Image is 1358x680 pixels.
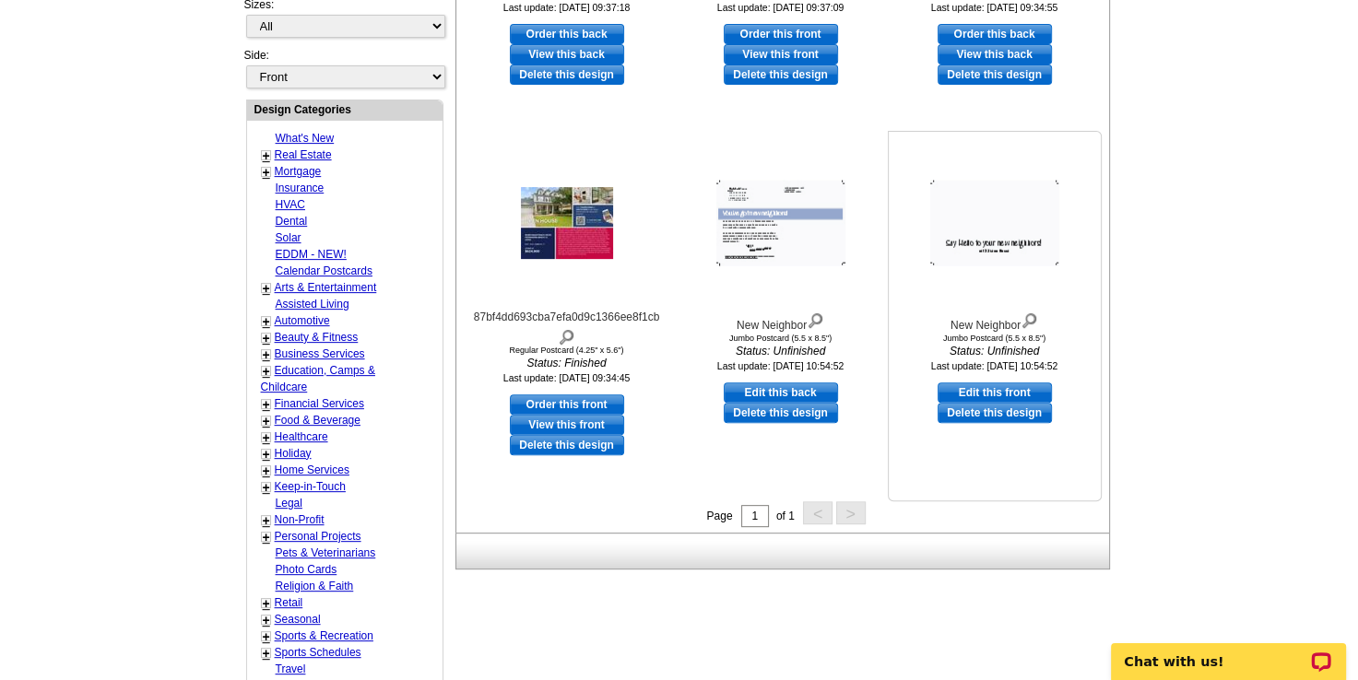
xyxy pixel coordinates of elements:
a: Beauty & Fitness [275,331,359,344]
a: + [263,430,270,445]
div: New Neighbor [679,309,882,334]
a: use this design [724,382,838,403]
img: New Neighbor [930,181,1059,266]
a: + [263,397,270,412]
a: Retail [275,596,303,609]
a: Travel [276,662,306,675]
a: + [263,165,270,180]
a: Healthcare [275,430,328,443]
a: Automotive [275,314,330,327]
span: Page [706,510,732,522]
a: Photo Cards [276,563,337,576]
a: Home Services [275,463,349,476]
small: Last update: [DATE] 09:34:45 [503,372,631,383]
a: Education, Camps & Childcare [261,364,375,393]
a: Arts & Entertainment [275,281,377,294]
a: + [263,347,270,362]
a: Legal [276,497,302,510]
a: EDDM - NEW! [276,248,347,261]
a: View this front [724,44,838,64]
a: + [263,148,270,163]
img: view design details [807,309,824,329]
a: use this design [724,24,838,44]
div: Regular Postcard (4.25" x 5.6") [466,346,668,355]
a: Solar [276,231,301,244]
a: use this design [938,24,1052,44]
a: Holiday [275,447,312,460]
a: Religion & Faith [276,580,354,592]
a: Calendar Postcards [276,264,372,277]
a: + [263,281,270,296]
a: View this back [510,44,624,64]
i: Status: Unfinished [679,343,882,359]
a: Assisted Living [276,298,349,311]
img: view design details [1021,309,1038,329]
iframe: LiveChat chat widget [1099,622,1358,680]
a: Real Estate [275,148,332,161]
small: Last update: [DATE] 10:54:52 [717,360,844,371]
a: Food & Beverage [275,414,360,427]
a: + [263,596,270,611]
a: + [263,513,270,528]
a: Sports Schedules [275,646,361,659]
button: > [836,501,866,524]
div: Design Categories [247,100,443,118]
div: New Neighbor [893,309,1096,334]
small: Last update: [DATE] 09:37:09 [717,2,844,13]
a: Mortgage [275,165,322,178]
a: use this design [510,394,624,415]
i: Status: Unfinished [893,343,1096,359]
a: View this front [510,415,624,435]
a: + [263,314,270,329]
div: Jumbo Postcard (5.5 x 8.5") [679,334,882,343]
a: Delete this design [510,64,624,85]
div: 87bf4dd693cba7efa0d9c1366ee8f1cb [466,309,668,346]
a: HVAC [276,198,305,211]
a: + [263,447,270,462]
a: Delete this design [510,435,624,455]
a: + [263,364,270,379]
a: Delete this design [938,403,1052,423]
a: Sports & Recreation [275,629,373,642]
a: Delete this design [724,64,838,85]
a: + [263,480,270,495]
a: Delete this design [938,64,1052,85]
a: What's New [276,132,335,145]
a: Personal Projects [275,530,361,543]
a: Seasonal [275,613,321,626]
a: Business Services [275,347,365,360]
a: + [263,629,270,644]
a: Insurance [276,182,325,194]
small: Last update: [DATE] 09:34:55 [931,2,1058,13]
div: Jumbo Postcard (5.5 x 8.5") [893,334,1096,343]
a: use this design [510,24,624,44]
a: + [263,414,270,428]
button: < [803,501,833,524]
a: Pets & Veterinarians [276,546,376,559]
a: Financial Services [275,397,364,410]
small: Last update: [DATE] 10:54:52 [931,360,1058,371]
a: + [263,646,270,661]
a: + [263,331,270,346]
a: Keep-in-Touch [275,480,346,493]
a: use this design [938,382,1052,403]
a: Non-Profit [275,513,325,526]
span: of 1 [776,510,795,522]
div: Side: [244,47,443,90]
a: Delete this design [724,403,838,423]
a: + [263,530,270,545]
i: Status: Finished [466,355,668,371]
a: View this back [938,44,1052,64]
small: Last update: [DATE] 09:37:18 [503,2,631,13]
a: + [263,463,270,478]
img: view design details [558,325,575,346]
img: 87bf4dd693cba7efa0d9c1366ee8f1cb [521,187,613,259]
a: Dental [276,215,308,228]
a: + [263,613,270,627]
img: New Neighbor [716,181,845,266]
